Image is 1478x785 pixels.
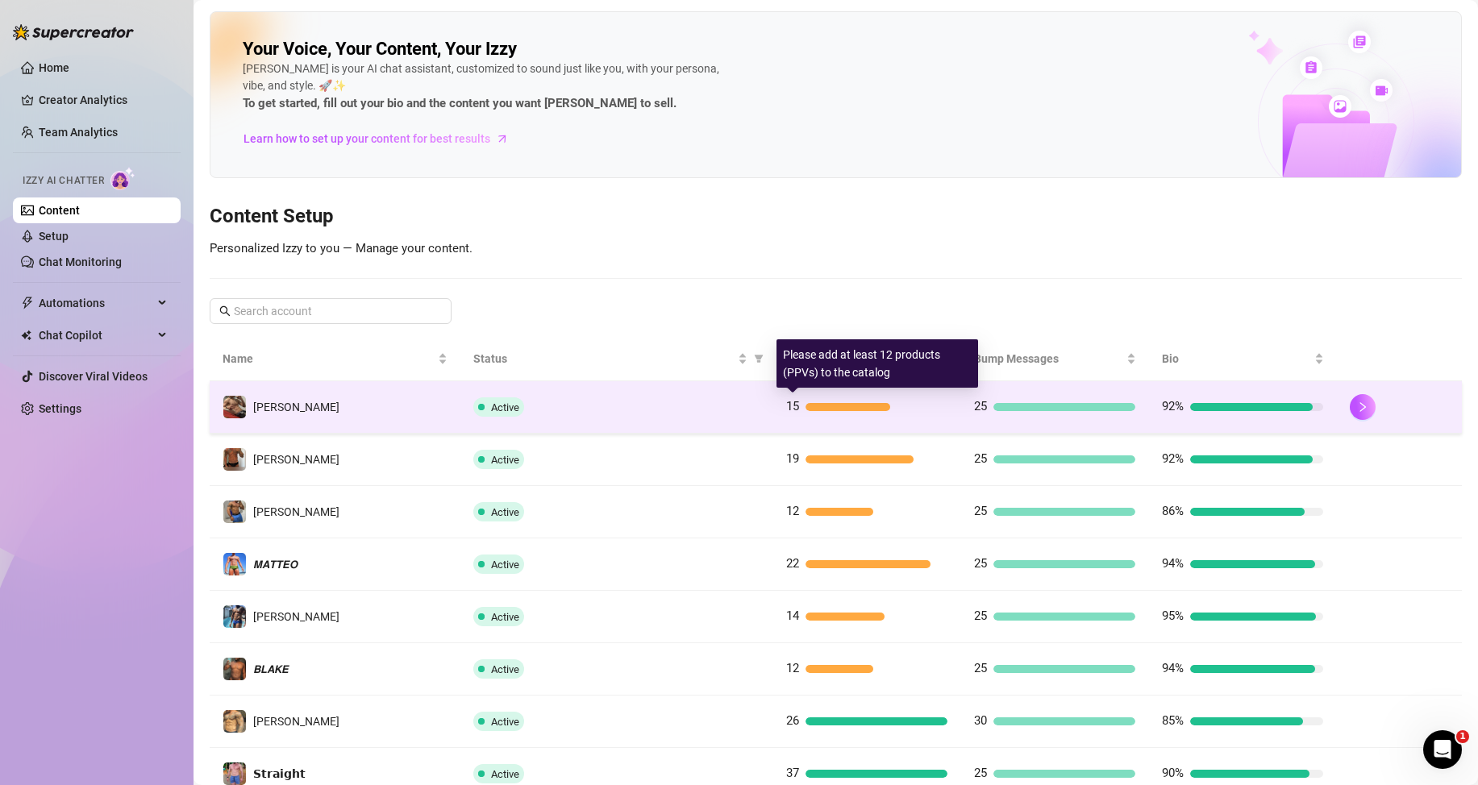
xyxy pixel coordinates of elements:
[23,173,104,189] span: Izzy AI Chatter
[974,661,987,675] span: 25
[1162,713,1184,728] span: 85%
[253,610,339,623] span: [PERSON_NAME]
[243,96,677,110] strong: To get started, fill out your bio and the content you want [PERSON_NAME] to sell.
[491,611,519,623] span: Active
[253,558,298,571] span: 𝙈𝘼𝙏𝙏𝙀𝙊
[21,297,34,309] span: thunderbolt
[1162,504,1184,518] span: 86%
[253,662,289,675] span: 𝘽𝙇𝘼𝙆𝙀
[974,350,1123,368] span: Bump Messages
[754,354,764,363] span: filter
[786,608,799,623] span: 14
[223,605,246,628] img: Arthur
[223,553,246,575] img: 𝙈𝘼𝙏𝙏𝙀𝙊
[751,347,767,371] span: filter
[1350,394,1376,420] button: right
[491,768,519,780] span: Active
[961,337,1149,381] th: Bump Messages
[39,402,81,415] a: Settings
[39,230,69,243] a: Setup
[786,399,799,413] span: 15
[786,451,799,466] span: 19
[253,505,339,518] span: [PERSON_NAME]
[786,713,799,728] span: 26
[773,337,961,381] th: Products
[974,766,987,780] span: 25
[110,167,135,190] img: AI Chatter
[974,556,987,571] span: 25
[1162,350,1311,368] span: Bio
[39,322,153,348] span: Chat Copilot
[1162,608,1184,623] span: 95%
[39,255,122,268] a: Chat Monitoring
[460,337,773,381] th: Status
[223,710,246,733] img: 𝙅𝙊𝙀
[974,504,987,518] span: 25
[491,401,519,413] span: Active
[243,126,521,152] a: Learn how to set up your content for best results
[491,506,519,518] span: Active
[223,448,246,471] img: Anthony
[210,204,1462,230] h3: Content Setup
[494,131,510,147] span: arrow-right
[974,608,987,623] span: 25
[39,61,69,74] a: Home
[786,661,799,675] span: 12
[210,337,460,381] th: Name
[234,302,429,320] input: Search account
[974,399,987,413] span: 25
[21,330,31,341] img: Chat Copilot
[223,396,246,418] img: Dylan
[223,762,246,785] img: 𝗦𝘁𝗿𝗮𝗶𝗴𝗵𝘁
[974,451,987,466] span: 25
[39,290,153,316] span: Automations
[786,556,799,571] span: 22
[974,713,987,728] span: 30
[39,370,148,383] a: Discover Viral Videos
[1162,661,1184,675] span: 94%
[243,60,727,114] div: [PERSON_NAME] is your AI chat assistant, customized to sound just like you, with your persona, vi...
[1456,730,1469,743] span: 1
[491,716,519,728] span: Active
[223,350,435,368] span: Name
[776,339,978,388] div: Please add at least 12 products (PPVs) to the catalog
[786,766,799,780] span: 37
[253,401,339,413] span: [PERSON_NAME]
[1423,730,1462,769] iframe: Intercom live chat
[223,500,246,523] img: 𝙆𝙀𝙑𝙄𝙉
[253,453,339,466] span: [PERSON_NAME]
[491,559,519,571] span: Active
[243,38,517,60] h2: Your Voice, Your Content, Your Izzy
[473,350,735,368] span: Status
[1149,337,1337,381] th: Bio
[786,504,799,518] span: 12
[1162,766,1184,780] span: 90%
[244,130,490,147] span: Learn how to set up your content for best results
[1162,451,1184,466] span: 92%
[13,24,134,40] img: logo-BBDzfeDw.svg
[491,663,519,675] span: Active
[39,87,168,113] a: Creator Analytics
[1357,401,1368,413] span: right
[1162,399,1184,413] span: 92%
[253,767,306,780] span: 𝗦𝘁𝗿𝗮𝗶𝗴𝗵𝘁
[39,204,80,217] a: Content
[491,454,519,466] span: Active
[253,715,339,728] span: [PERSON_NAME]
[210,241,473,255] span: Personalized Izzy to you — Manage your content.
[39,126,118,139] a: Team Analytics
[223,658,246,680] img: 𝘽𝙇𝘼𝙆𝙀
[1211,13,1461,177] img: ai-chatter-content-library-cLFOSyPT.png
[1162,556,1184,571] span: 94%
[219,305,231,317] span: search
